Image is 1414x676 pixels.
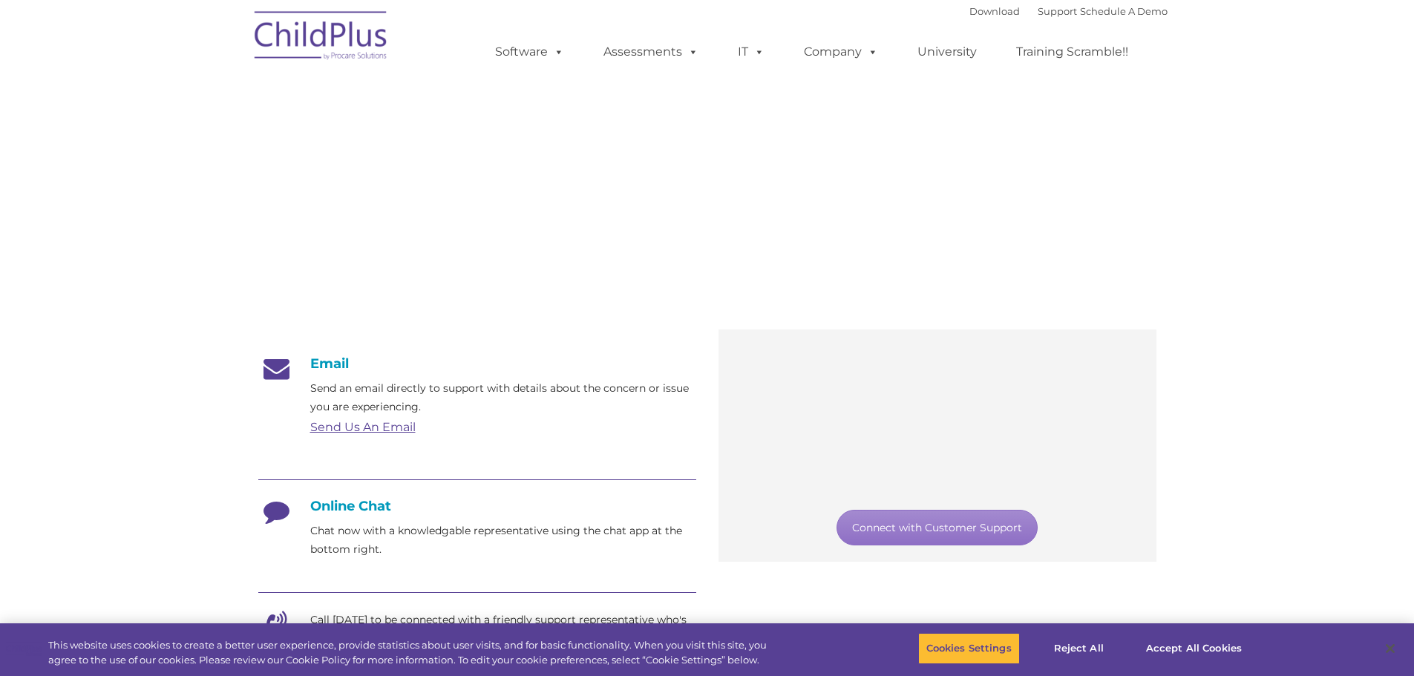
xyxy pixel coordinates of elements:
a: Company [789,37,893,67]
button: Close [1374,632,1407,665]
a: University [903,37,992,67]
a: Assessments [589,37,713,67]
a: Schedule A Demo [1080,5,1168,17]
a: Download [969,5,1020,17]
a: Send Us An Email [310,420,416,434]
button: Reject All [1032,633,1125,664]
font: | [969,5,1168,17]
a: Connect with Customer Support [837,510,1038,545]
a: IT [723,37,779,67]
p: Chat now with a knowledgable representative using the chat app at the bottom right. [310,522,696,559]
p: Call [DATE] to be connected with a friendly support representative who's eager to help. [310,611,696,648]
h4: Online Chat [258,498,696,514]
p: Send an email directly to support with details about the concern or issue you are experiencing. [310,379,696,416]
button: Accept All Cookies [1138,633,1250,664]
h4: Email [258,355,696,372]
img: ChildPlus by Procare Solutions [247,1,396,75]
a: Software [480,37,579,67]
button: Cookies Settings [918,633,1020,664]
div: This website uses cookies to create a better user experience, provide statistics about user visit... [48,638,778,667]
a: Support [1038,5,1077,17]
a: Training Scramble!! [1001,37,1143,67]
